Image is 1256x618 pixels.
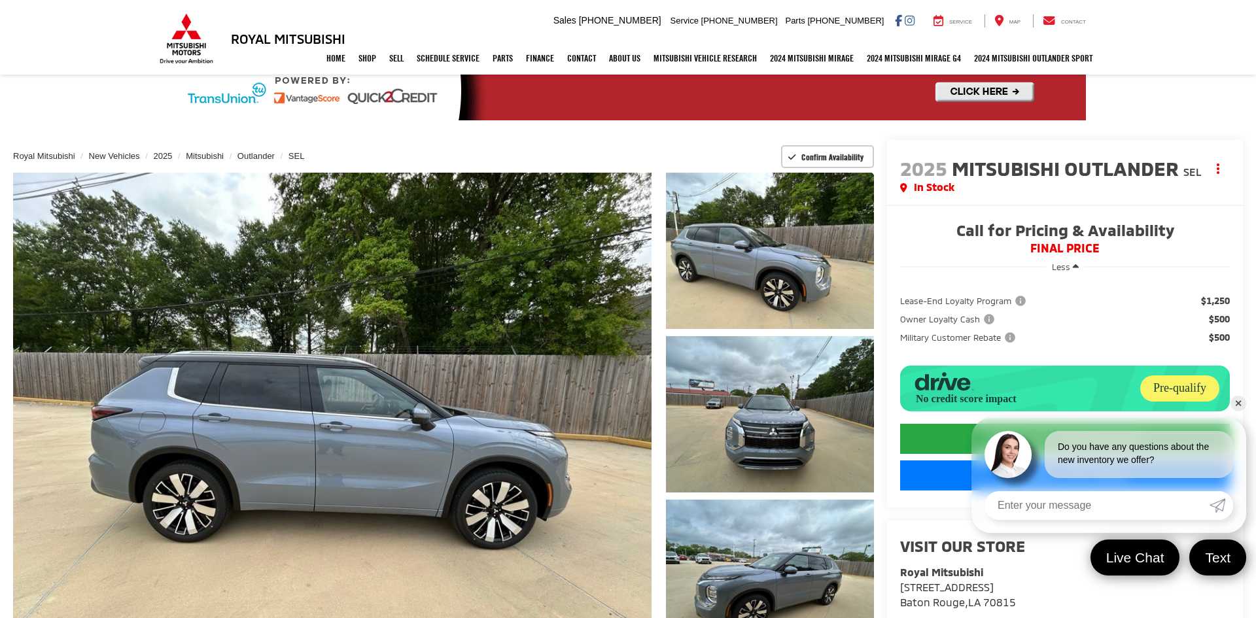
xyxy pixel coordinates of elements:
span: Military Customer Rebate [900,331,1018,344]
a: Mitsubishi Vehicle Research [647,42,763,75]
a: Text [1189,540,1246,575]
span: Baton Rouge [900,596,965,608]
a: Parts: Opens in a new tab [486,42,519,75]
a: SEL [288,151,305,161]
span: Sales [553,15,576,26]
span: Less [1052,262,1070,272]
button: Military Customer Rebate [900,331,1020,344]
span: Map [1009,19,1020,25]
button: Actions [1207,157,1230,180]
span: Mitsubishi Outlander [952,156,1183,180]
a: Contact [561,42,602,75]
a: Submit [1210,491,1233,520]
h3: Royal Mitsubishi [231,31,345,46]
span: Lease-End Loyalty Program [900,294,1028,307]
span: Service [949,19,972,25]
span: LA [968,596,981,608]
span: [PHONE_NUMBER] [807,16,884,26]
span: FINAL PRICE [900,242,1230,255]
span: Owner Loyalty Cash [900,313,997,326]
a: New Vehicles [89,151,140,161]
button: Owner Loyalty Cash [900,313,999,326]
span: [PHONE_NUMBER] [701,16,778,26]
a: Outlander [237,151,275,161]
button: Lease-End Loyalty Program [900,294,1030,307]
span: 70815 [983,596,1016,608]
span: SEL [1183,165,1202,178]
span: In Stock [914,180,954,195]
a: Mitsubishi [186,151,224,161]
a: 2024 Mitsubishi Mirage G4 [860,42,968,75]
a: Map [985,14,1030,27]
img: 2025 Mitsubishi Outlander SEL [663,171,876,330]
span: Call for Pricing & Availability [900,222,1230,242]
div: Do you have any questions about the new inventory we offer? [1045,431,1233,478]
a: About Us [602,42,647,75]
a: Royal Mitsubishi [13,151,75,161]
span: Confirm Availability [801,152,863,162]
a: Schedule Service: Opens in a new tab [410,42,486,75]
a: Home [320,42,352,75]
span: Text [1198,549,1237,566]
span: Service [671,16,699,26]
a: Live Chat [1090,540,1180,575]
a: Service [924,14,982,27]
h2: Visit our Store [900,538,1230,555]
button: Confirm Availability [781,145,875,168]
span: , [900,596,1016,608]
: CALCULATE YOUR PAYMENT [900,424,1230,454]
a: Finance [519,42,561,75]
a: Schedule Test Drive [900,460,1230,490]
span: $500 [1209,331,1230,344]
a: 2025 [153,151,172,161]
span: $1,250 [1201,294,1230,307]
a: Expand Photo 2 [666,336,874,492]
span: Contact [1061,19,1086,25]
span: $500 [1209,313,1230,326]
a: Facebook: Click to visit our Facebook page [895,15,902,26]
a: Sell [383,42,410,75]
a: Expand Photo 1 [666,173,874,329]
span: [PHONE_NUMBER] [579,15,661,26]
span: Parts [785,16,805,26]
a: Contact [1033,14,1096,27]
img: Mitsubishi [157,13,216,64]
a: [STREET_ADDRESS] Baton Rouge,LA 70815 [900,581,1016,608]
a: Instagram: Click to visit our Instagram page [905,15,915,26]
input: Enter your message [985,491,1210,520]
a: 2024 Mitsubishi Mirage [763,42,860,75]
span: dropdown dots [1217,163,1219,174]
a: Shop [352,42,383,75]
strong: Royal Mitsubishi [900,566,983,578]
span: Live Chat [1100,549,1171,566]
img: Quick2Credit [170,63,1086,120]
img: Agent profile photo [985,431,1032,478]
a: 2024 Mitsubishi Outlander SPORT [968,42,1099,75]
button: Less [1045,255,1085,279]
span: 2025 [900,156,947,180]
span: [STREET_ADDRESS] [900,581,994,593]
img: 2025 Mitsubishi Outlander SEL [663,334,876,494]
